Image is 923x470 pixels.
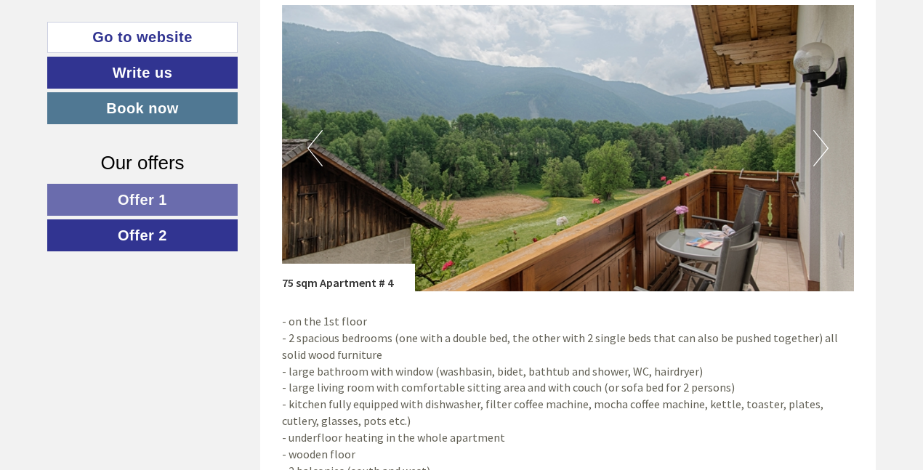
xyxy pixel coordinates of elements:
[118,192,167,208] span: Offer 1
[47,57,238,89] a: Write us
[47,150,238,177] div: Our offers
[813,130,829,166] button: Next
[118,227,167,243] span: Offer 2
[47,22,238,53] a: Go to website
[282,5,855,291] img: image
[47,92,238,124] a: Book now
[282,264,415,291] div: 75 sqm Apartment # 4
[307,130,323,166] button: Previous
